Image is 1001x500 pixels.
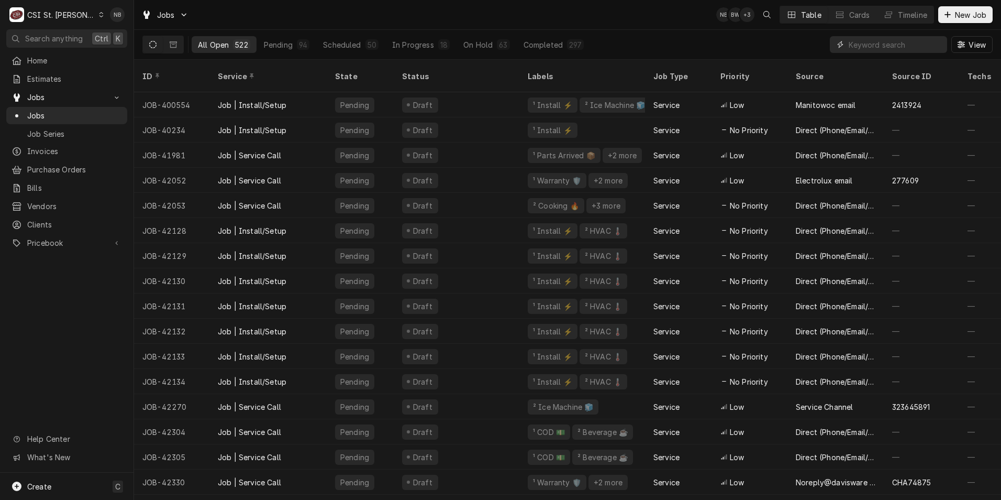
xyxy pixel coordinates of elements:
[134,344,209,369] div: JOB-42133
[730,225,768,236] span: No Priority
[339,276,370,287] div: Pending
[959,369,1001,394] div: —
[299,39,307,50] div: 94
[218,452,281,463] div: Job | Service Call
[730,251,768,262] span: No Priority
[411,351,434,362] div: Draft
[959,294,1001,319] div: —
[524,39,563,50] div: Completed
[532,125,573,136] div: ¹ Install ⚡️
[884,143,959,168] div: —
[411,200,434,211] div: Draft
[339,301,370,312] div: Pending
[532,251,573,262] div: ¹ Install ⚡️
[27,237,106,248] span: Pricebook
[110,7,125,22] div: NB
[653,125,680,136] div: Service
[576,427,629,438] div: ² Beverage ☕️
[898,9,927,20] div: Timeline
[218,100,286,111] div: Job | Install/Setup
[218,150,281,161] div: Job | Service Call
[411,326,434,337] div: Draft
[6,143,127,160] a: Invoices
[27,219,122,230] span: Clients
[339,477,370,488] div: Pending
[884,369,959,394] div: —
[339,251,370,262] div: Pending
[892,100,921,111] div: 2413924
[339,427,370,438] div: Pending
[532,276,573,287] div: ¹ Install ⚡️
[339,401,370,412] div: Pending
[134,394,209,419] div: JOB-42270
[499,39,507,50] div: 63
[959,444,1001,470] div: —
[218,477,281,488] div: Job | Service Call
[339,376,370,387] div: Pending
[134,143,209,168] div: JOB-41981
[339,175,370,186] div: Pending
[892,477,931,488] div: CHA74875
[27,146,122,157] span: Invoices
[849,36,942,53] input: Keyword search
[796,477,875,488] div: Noreply@davisware email
[532,200,580,211] div: ² Cooking 🔥
[110,7,125,22] div: Nick Badolato's Avatar
[134,268,209,294] div: JOB-42130
[959,319,1001,344] div: —
[584,276,623,287] div: ² HVAC 🌡️
[157,9,175,20] span: Jobs
[532,326,573,337] div: ¹ Install ⚡️
[720,71,777,82] div: Priority
[730,376,768,387] span: No Priority
[796,427,875,438] div: Direct (Phone/Email/etc.)
[959,243,1001,268] div: —
[653,251,680,262] div: Service
[411,251,434,262] div: Draft
[27,201,122,212] span: Vendors
[884,294,959,319] div: —
[411,427,434,438] div: Draft
[959,394,1001,419] div: —
[95,33,108,44] span: Ctrl
[532,301,573,312] div: ¹ Install ⚡️
[584,225,623,236] div: ² HVAC 🌡️
[134,243,209,268] div: JOB-42129
[532,175,582,186] div: ¹ Warranty 🛡️
[218,401,281,412] div: Job | Service Call
[6,107,127,124] a: Jobs
[796,200,875,211] div: Direct (Phone/Email/etc.)
[27,452,121,463] span: What's New
[796,225,875,236] div: Direct (Phone/Email/etc.)
[730,175,744,186] span: Low
[796,301,875,312] div: Direct (Phone/Email/etc.)
[730,150,744,161] span: Low
[339,200,370,211] div: Pending
[796,100,855,111] div: Manitowoc email
[653,401,680,412] div: Service
[653,71,704,82] div: Job Type
[392,39,434,50] div: In Progress
[411,452,434,463] div: Draft
[339,100,370,111] div: Pending
[653,376,680,387] div: Service
[849,9,870,20] div: Cards
[134,419,209,444] div: JOB-42304
[6,179,127,197] a: Bills
[959,193,1001,218] div: —
[593,175,624,186] div: +2 more
[411,401,434,412] div: Draft
[218,376,286,387] div: Job | Install/Setup
[528,71,637,82] div: Labels
[411,376,434,387] div: Draft
[134,193,209,218] div: JOB-42053
[264,39,293,50] div: Pending
[218,326,286,337] div: Job | Install/Setup
[116,33,120,44] span: K
[730,326,768,337] span: No Priority
[653,477,680,488] div: Service
[532,427,566,438] div: ¹ COD 💵
[653,452,680,463] div: Service
[218,71,316,82] div: Service
[584,376,623,387] div: ² HVAC 🌡️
